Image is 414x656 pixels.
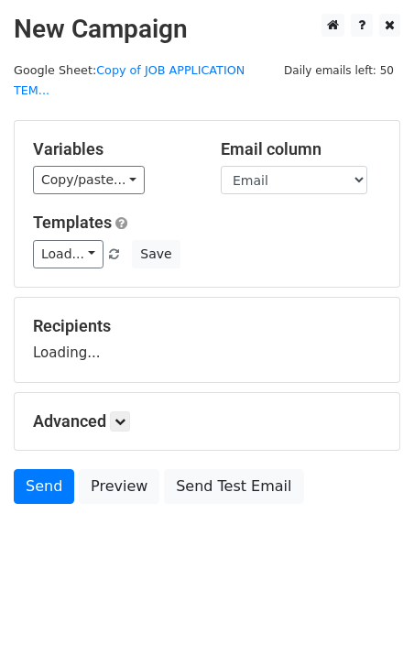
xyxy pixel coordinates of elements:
a: Copy of JOB APPLICATION TEM... [14,63,245,98]
a: Send [14,469,74,504]
a: Load... [33,240,103,268]
h5: Email column [221,139,381,159]
h2: New Campaign [14,14,400,45]
h5: Variables [33,139,193,159]
a: Preview [79,469,159,504]
a: Templates [33,213,112,232]
button: Save [132,240,180,268]
h5: Advanced [33,411,381,432]
div: Loading... [33,316,381,364]
a: Daily emails left: 50 [278,63,400,77]
a: Copy/paste... [33,166,145,194]
a: Send Test Email [164,469,303,504]
h5: Recipients [33,316,381,336]
small: Google Sheet: [14,63,245,98]
span: Daily emails left: 50 [278,60,400,81]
